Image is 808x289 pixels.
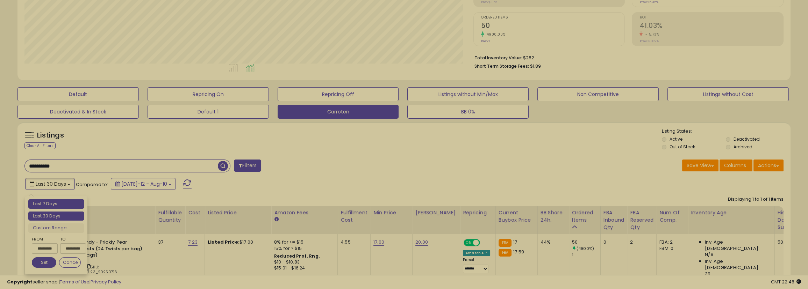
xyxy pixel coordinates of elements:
span: Last 30 Days [36,180,66,187]
div: Listed Price [208,209,268,216]
span: 2025-09-10 22:48 GMT [771,279,801,285]
button: Set [32,257,56,268]
b: Cactus Candy - Prickly Pear Licorice Twists (24 Twists per bag) (Two 8oz bags) [60,239,145,260]
button: Repricing On [148,87,269,101]
span: [DATE]-12 - Aug-10 [121,180,167,187]
div: 15% for > $15 [274,245,332,252]
b: Listed Price: [208,239,239,245]
p: Listing States: [662,128,791,135]
div: Preset: [463,258,490,273]
div: 2 [630,239,651,245]
div: Clear All Filters [24,142,56,149]
div: Amazon Fees [274,209,335,216]
div: Cost [188,209,202,216]
div: 37 [158,239,180,245]
span: 17.59 [513,249,524,255]
h2: 41.03% [639,22,783,31]
div: Historical Days Of Supply [778,209,803,231]
h2: 50 [481,22,625,31]
div: [PERSON_NAME] [415,209,457,216]
a: Terms of Use [60,279,90,285]
button: Listings without Min/Max [407,87,529,101]
small: 4900.00% [484,32,506,37]
button: Cancel [59,257,81,268]
span: 17 [513,239,517,245]
span: Ordered Items [481,16,625,20]
small: -15.73% [643,32,659,37]
div: Title [43,209,152,216]
b: Total Inventory Value: [474,55,522,61]
div: FBA: 2 [659,239,682,245]
div: Amazon AI * [463,250,490,256]
li: Custom Range [28,223,84,233]
div: BB Share 24h. [541,209,566,224]
li: Last 7 Days [28,199,84,209]
button: Carroten [278,105,399,119]
div: FBA inbound Qty [603,209,624,231]
button: Default 1 [148,105,269,119]
span: $1.89 [530,63,541,69]
label: To [60,236,81,243]
div: Repricing [463,209,493,216]
b: Reduced Prof. Rng. [274,253,320,259]
button: Columns [720,160,752,171]
button: Default [17,87,139,101]
button: [DATE]-12 - Aug-10 [111,178,176,190]
button: Actions [753,160,784,171]
a: 7.23 [188,239,198,246]
div: Fulfillable Quantity [158,209,182,224]
a: 20.00 [415,239,428,246]
div: Current Buybox Price [499,209,535,224]
label: From [32,236,56,243]
div: 4.55 [341,239,365,245]
div: Min Price [373,209,409,216]
div: Displaying 1 to 1 of 1 items [728,196,784,203]
small: FBA [499,239,512,247]
small: Amazon Fees. [274,216,278,223]
a: Privacy Policy [91,279,121,285]
button: Filters [234,160,261,172]
small: (4900%) [577,246,594,251]
button: Repricing Off [278,87,399,101]
label: Archived [734,144,752,150]
small: Prev: 48.69% [639,39,658,43]
span: ON [464,240,473,246]
div: ASIN: [45,239,150,283]
div: 8% for <= $15 [274,239,332,245]
button: BB 0% [407,105,529,119]
b: Short Term Storage Fees: [474,63,529,69]
div: FBM: 0 [659,245,682,252]
button: Deactivated & In Stock [17,105,139,119]
div: 0 [603,239,622,245]
div: FBA Reserved Qty [630,209,653,231]
div: 44% [541,239,564,245]
span: OFF [479,240,490,246]
div: $15.01 - $16.24 [274,265,332,271]
span: ROI [639,16,783,20]
span: Columns [724,162,746,169]
small: FBA [499,249,512,257]
span: Compared to: [76,181,108,188]
div: Fulfillment Cost [341,209,367,224]
label: Active [670,136,682,142]
div: 50.40 [778,239,801,245]
span: Inv. Age [DEMOGRAPHIC_DATA]: [705,258,769,271]
div: Ordered Items [572,209,598,224]
div: seller snap | | [7,279,121,286]
div: 50 [572,239,600,245]
button: Listings without Cost [667,87,789,101]
small: Prev: 1 [481,39,490,43]
button: Non Competitive [537,87,659,101]
li: $282 [474,53,778,61]
button: Save View [682,160,718,171]
span: 39 [705,271,710,277]
div: $10 - $10.83 [274,259,332,265]
div: $17.00 [208,239,266,245]
div: Num of Comp. [659,209,685,224]
li: Last 30 Days [28,212,84,221]
h5: Listings [37,131,64,140]
span: Inv. Age [DEMOGRAPHIC_DATA]: [705,239,769,252]
button: Last 30 Days [25,178,75,190]
span: N/A [705,252,713,258]
label: Deactivated [734,136,760,142]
